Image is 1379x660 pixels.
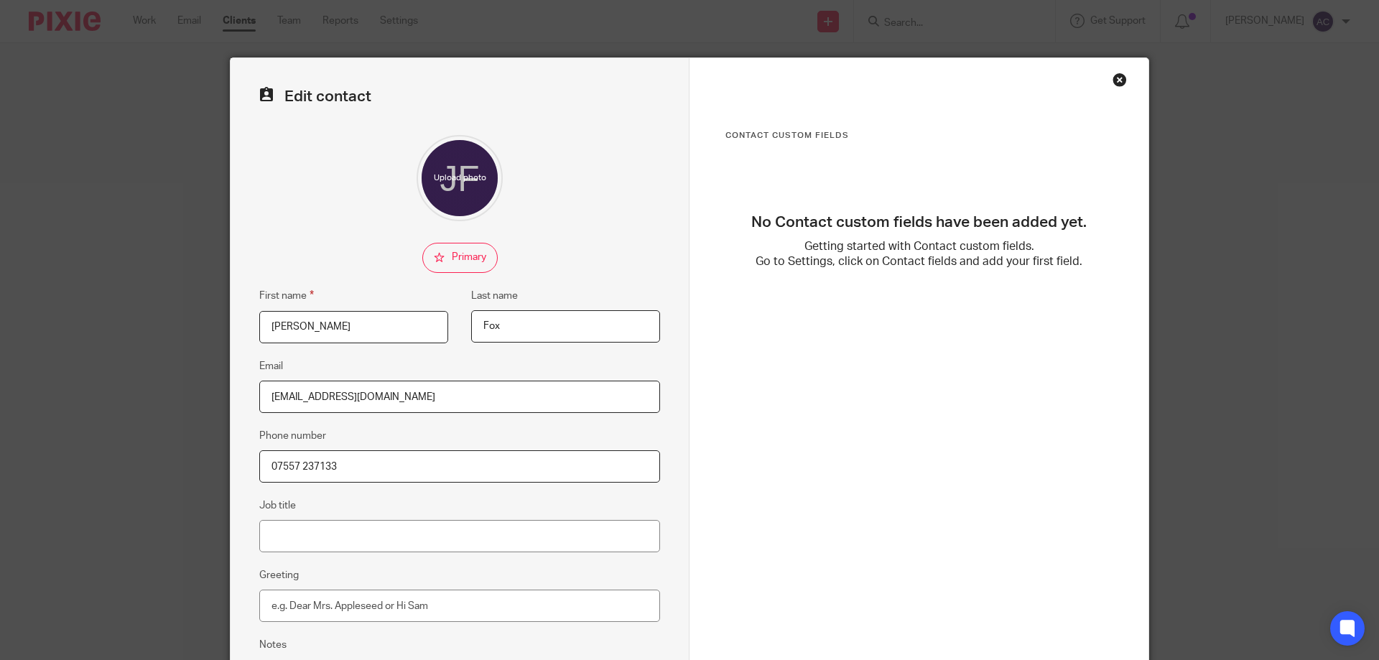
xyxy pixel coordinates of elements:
[259,87,660,106] h2: Edit contact
[259,498,296,513] label: Job title
[259,287,314,304] label: First name
[471,289,518,303] label: Last name
[1113,73,1127,87] div: Close this dialog window
[259,359,283,373] label: Email
[259,568,299,582] label: Greeting
[259,429,326,443] label: Phone number
[725,239,1113,270] p: Getting started with Contact custom fields. Go to Settings, click on Contact fields and add your ...
[725,130,1113,141] h3: Contact Custom fields
[259,638,287,652] label: Notes
[725,213,1113,232] h3: No Contact custom fields have been added yet.
[259,590,660,622] input: e.g. Dear Mrs. Appleseed or Hi Sam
